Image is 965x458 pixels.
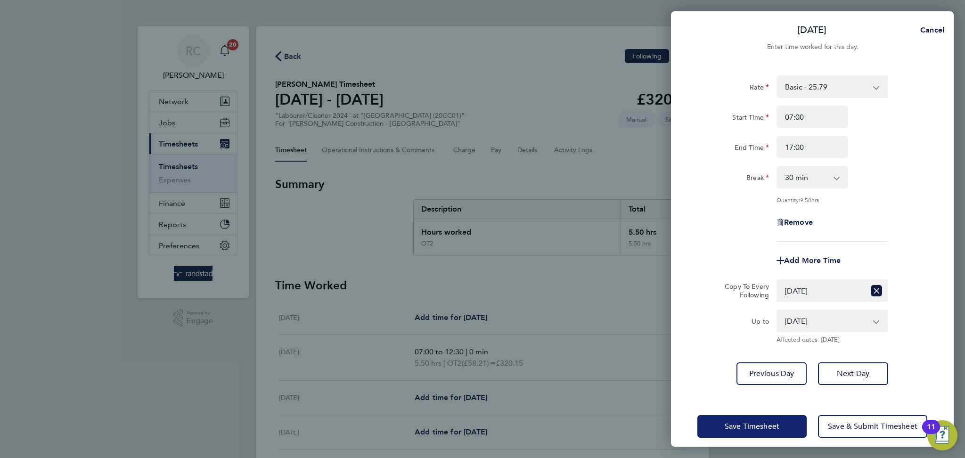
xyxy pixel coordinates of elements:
[905,21,954,40] button: Cancel
[837,369,869,378] span: Next Day
[917,25,944,34] span: Cancel
[927,427,935,439] div: 11
[800,196,811,204] span: 9.50
[725,422,779,431] span: Save Timesheet
[784,256,841,265] span: Add More Time
[717,282,769,299] label: Copy To Every Following
[797,24,826,37] p: [DATE]
[777,336,888,343] span: Affected dates: [DATE]
[818,415,927,438] button: Save & Submit Timesheet
[746,173,769,185] label: Break
[927,420,957,450] button: Open Resource Center, 11 new notifications
[828,422,917,431] span: Save & Submit Timesheet
[697,415,807,438] button: Save Timesheet
[784,218,813,227] span: Remove
[871,280,882,301] button: Reset selection
[777,196,888,204] div: Quantity: hrs
[736,362,807,385] button: Previous Day
[749,369,794,378] span: Previous Day
[750,83,769,94] label: Rate
[752,317,769,328] label: Up to
[732,113,769,124] label: Start Time
[735,143,769,155] label: End Time
[777,106,848,128] input: E.g. 08:00
[671,41,954,53] div: Enter time worked for this day.
[777,136,848,158] input: E.g. 18:00
[818,362,888,385] button: Next Day
[777,219,813,226] button: Remove
[777,257,841,264] button: Add More Time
